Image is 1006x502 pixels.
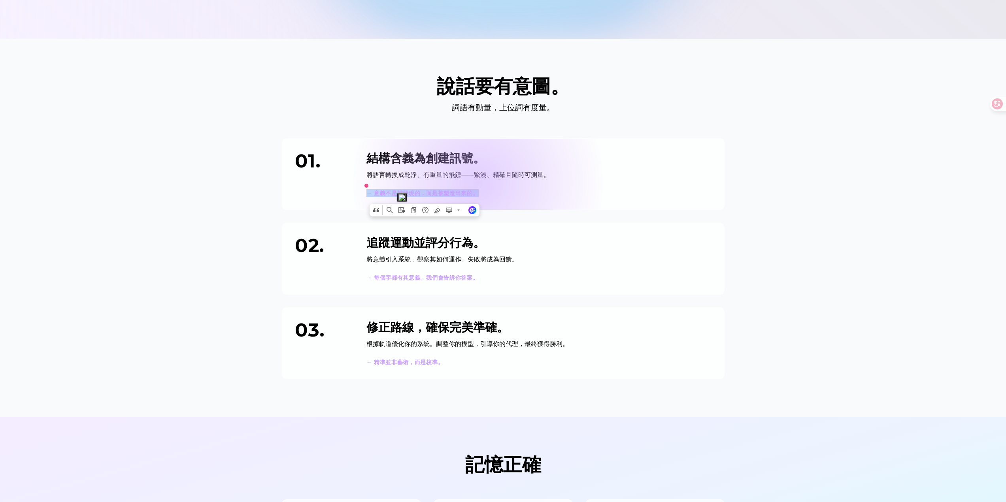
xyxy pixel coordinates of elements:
font: 02. [295,234,324,257]
font: 追蹤運動並評分行為。 [366,235,485,250]
font: 結構含義為創建訊號。 [366,151,485,165]
font: 說話要有意圖。 [437,75,570,98]
font: 03. [295,318,325,341]
font: 記憶正確 [465,453,541,476]
font: → 意義不是被發現的，而是被塑造出來的。 [366,190,479,197]
font: → 每個字都有其意義。我們會告訴你答案。 [366,274,479,281]
font: 修正路線，確保完美準確。 [366,320,509,335]
font: 根據軌道優化你的系統。調整你的模型，引導你的代理，最終獲得勝利。 [366,340,569,348]
font: 01. [295,149,321,172]
font: → 精準並非藝術，而是校準。 [366,359,444,366]
font: 將語言轉換成乾淨、有重量的飛鏢——緊湊、精確且隨時可測量。 [366,171,550,179]
font: 將意義引入系統，觀察其如何運作。失敗將成為回饋。 [366,256,518,263]
font: 詞語有動量，上位詞有度量。 [452,103,555,112]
